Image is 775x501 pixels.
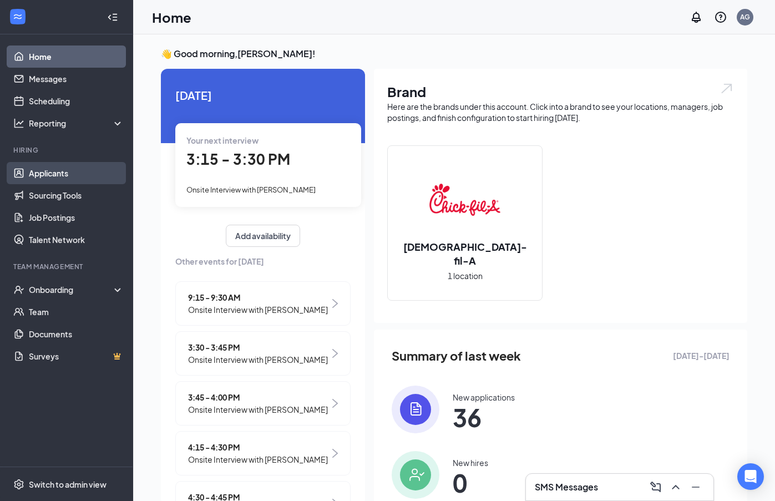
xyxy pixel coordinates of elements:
[188,291,328,303] span: 9:15 - 9:30 AM
[669,480,682,494] svg: ChevronUp
[387,82,734,101] h1: Brand
[161,48,747,60] h3: 👋 Good morning, [PERSON_NAME] !
[29,118,124,129] div: Reporting
[29,184,124,206] a: Sourcing Tools
[687,478,705,496] button: Minimize
[453,407,515,427] span: 36
[649,480,662,494] svg: ComposeMessage
[107,12,118,23] svg: Collapse
[673,350,730,362] span: [DATE] - [DATE]
[12,11,23,22] svg: WorkstreamLogo
[448,270,483,282] span: 1 location
[392,386,439,433] img: icon
[690,11,703,24] svg: Notifications
[13,284,24,295] svg: UserCheck
[188,391,328,403] span: 3:45 - 4:00 PM
[720,82,734,95] img: open.6027fd2a22e1237b5b06.svg
[689,480,702,494] svg: Minimize
[186,185,316,194] span: Onsite Interview with [PERSON_NAME]
[175,87,351,104] span: [DATE]
[188,341,328,353] span: 3:30 - 3:45 PM
[429,164,500,235] img: Chick-fil-A
[29,206,124,229] a: Job Postings
[13,145,121,155] div: Hiring
[453,392,515,403] div: New applications
[453,457,488,468] div: New hires
[188,453,328,465] span: Onsite Interview with [PERSON_NAME]
[152,8,191,27] h1: Home
[29,323,124,345] a: Documents
[714,11,727,24] svg: QuestionInfo
[188,353,328,366] span: Onsite Interview with [PERSON_NAME]
[29,162,124,184] a: Applicants
[13,262,121,271] div: Team Management
[453,473,488,493] span: 0
[13,479,24,490] svg: Settings
[387,101,734,123] div: Here are the brands under this account. Click into a brand to see your locations, managers, job p...
[392,346,521,366] span: Summary of last week
[186,150,290,168] span: 3:15 - 3:30 PM
[13,118,24,129] svg: Analysis
[188,403,328,416] span: Onsite Interview with [PERSON_NAME]
[29,90,124,112] a: Scheduling
[667,478,685,496] button: ChevronUp
[29,301,124,323] a: Team
[188,441,328,453] span: 4:15 - 4:30 PM
[29,229,124,251] a: Talent Network
[29,345,124,367] a: SurveysCrown
[29,45,124,68] a: Home
[392,451,439,499] img: icon
[535,481,598,493] h3: SMS Messages
[740,12,750,22] div: AG
[186,135,259,145] span: Your next interview
[175,255,351,267] span: Other events for [DATE]
[737,463,764,490] div: Open Intercom Messenger
[188,303,328,316] span: Onsite Interview with [PERSON_NAME]
[388,240,542,267] h2: [DEMOGRAPHIC_DATA]-fil-A
[29,68,124,90] a: Messages
[29,479,107,490] div: Switch to admin view
[29,284,114,295] div: Onboarding
[647,478,665,496] button: ComposeMessage
[226,225,300,247] button: Add availability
